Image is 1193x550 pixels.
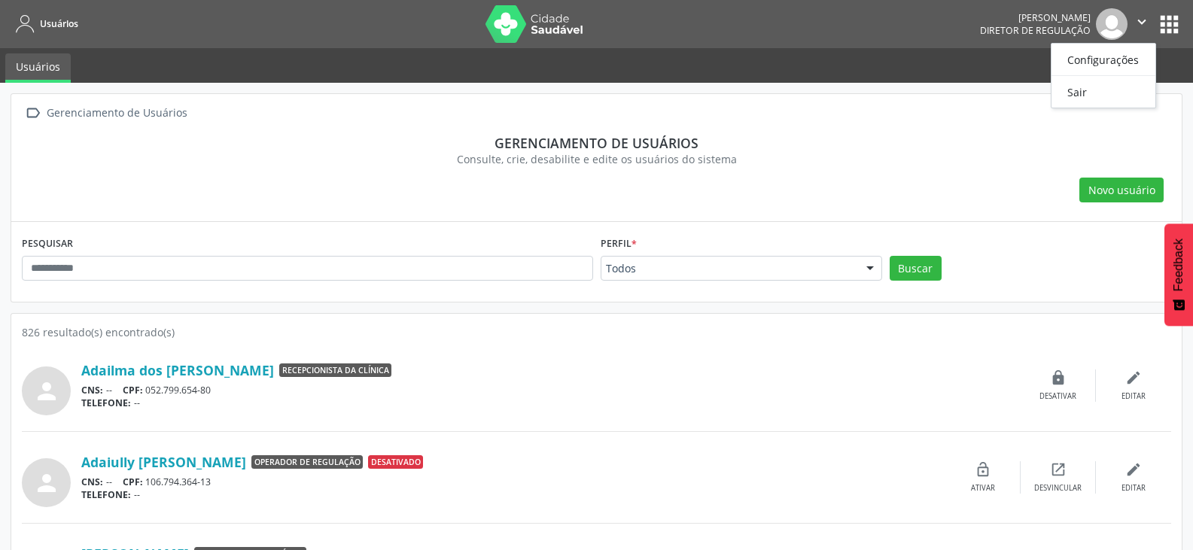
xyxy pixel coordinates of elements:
[1088,182,1155,198] span: Novo usuário
[22,102,190,124] a:  Gerenciamento de Usuários
[975,461,991,478] i: lock_open
[22,324,1171,340] div: 826 resultado(s) encontrado(s)
[81,384,103,397] span: CNS:
[1051,49,1155,70] a: Configurações
[1079,178,1164,203] button: Novo usuário
[5,53,71,83] a: Usuários
[32,135,1161,151] div: Gerenciamento de usuários
[11,11,78,36] a: Usuários
[1050,369,1067,386] i: lock
[22,102,44,124] i: 
[44,102,190,124] div: Gerenciamento de Usuários
[368,455,423,469] span: Desativado
[1039,391,1076,402] div: Desativar
[971,483,995,494] div: Ativar
[1121,483,1146,494] div: Editar
[1125,369,1142,386] i: edit
[81,362,274,378] a: Adailma dos [PERSON_NAME]
[1156,11,1182,38] button: apps
[123,384,143,397] span: CPF:
[1051,43,1156,108] ul: 
[980,11,1091,24] div: [PERSON_NAME]
[81,397,131,409] span: TELEFONE:
[81,488,945,501] div: --
[279,363,391,377] span: Recepcionista da clínica
[1096,8,1128,40] img: img
[32,151,1161,167] div: Consulte, crie, desabilite e edite os usuários do sistema
[890,256,942,281] button: Buscar
[33,378,60,405] i: person
[1128,8,1156,40] button: 
[1034,483,1082,494] div: Desvincular
[81,476,103,488] span: CNS:
[1125,461,1142,478] i: edit
[251,455,363,469] span: Operador de regulação
[22,232,73,256] label: PESQUISAR
[1134,14,1150,30] i: 
[980,24,1091,37] span: Diretor de regulação
[1051,81,1155,102] a: Sair
[81,397,1021,409] div: --
[33,469,60,497] i: person
[81,454,246,470] a: Adaiully [PERSON_NAME]
[606,261,851,276] span: Todos
[601,232,637,256] label: Perfil
[81,384,1021,397] div: -- 052.799.654-80
[81,488,131,501] span: TELEFONE:
[1121,391,1146,402] div: Editar
[1050,461,1067,478] i: open_in_new
[81,476,945,488] div: -- 106.794.364-13
[1172,239,1185,291] span: Feedback
[1164,223,1193,326] button: Feedback - Mostrar pesquisa
[40,17,78,30] span: Usuários
[123,476,143,488] span: CPF:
